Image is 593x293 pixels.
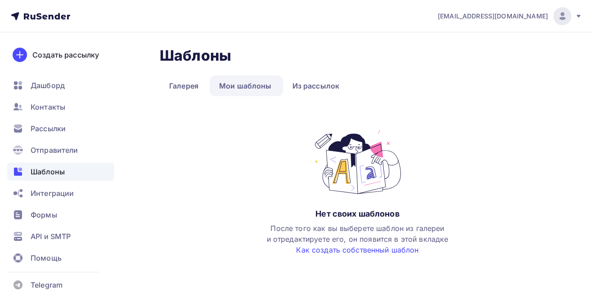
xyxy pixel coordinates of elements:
[31,80,65,91] span: Дашборд
[31,209,57,220] span: Формы
[315,209,400,219] div: Нет своих шаблонов
[31,166,65,177] span: Шаблоны
[7,141,114,159] a: Отправители
[31,123,66,134] span: Рассылки
[438,7,582,25] a: [EMAIL_ADDRESS][DOMAIN_NAME]
[7,76,114,94] a: Дашборд
[31,253,62,263] span: Помощь
[7,98,114,116] a: Контакты
[296,245,418,254] a: Как создать собственный шаблон
[210,75,281,96] a: Мои шаблоны
[7,120,114,138] a: Рассылки
[7,163,114,181] a: Шаблоны
[267,224,449,254] span: После того как вы выберете шаблон из галереи и отредактируете его, он появится в этой вкладке
[31,145,78,155] span: Отправители
[438,12,548,21] span: [EMAIL_ADDRESS][DOMAIN_NAME]
[32,49,99,60] div: Создать рассылку
[283,75,349,96] a: Из рассылок
[7,206,114,224] a: Формы
[160,75,208,96] a: Галерея
[160,47,231,65] h2: Шаблоны
[31,188,74,199] span: Интеграции
[31,280,63,290] span: Telegram
[31,102,65,112] span: Контакты
[31,231,71,242] span: API и SMTP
